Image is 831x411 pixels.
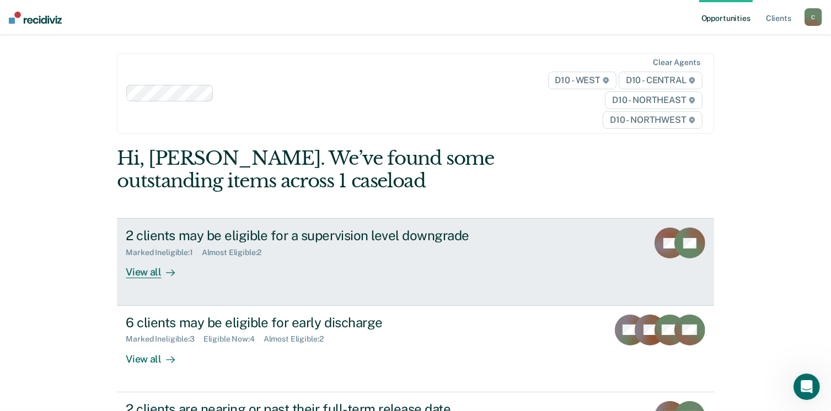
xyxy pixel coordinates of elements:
[202,248,271,257] div: Almost Eligible : 2
[126,344,187,365] div: View all
[603,111,702,129] span: D10 - NORTHWEST
[9,12,62,24] img: Recidiviz
[126,334,203,344] div: Marked Ineligible : 3
[117,147,594,192] div: Hi, [PERSON_NAME]. We’ve found some outstanding items across 1 caseload
[619,72,703,89] span: D10 - CENTRAL
[126,228,513,244] div: 2 clients may be eligible for a supervision level downgrade
[126,257,187,279] div: View all
[653,58,700,67] div: Clear agents
[117,218,714,305] a: 2 clients may be eligible for a supervision level downgradeMarked Ineligible:1Almost Eligible:2Vi...
[605,91,702,109] span: D10 - NORTHEAST
[794,374,820,400] iframe: Intercom live chat
[126,248,201,257] div: Marked Ineligible : 1
[117,306,714,392] a: 6 clients may be eligible for early dischargeMarked Ineligible:3Eligible Now:4Almost Eligible:2Vi...
[203,334,264,344] div: Eligible Now : 4
[264,334,333,344] div: Almost Eligible : 2
[548,72,616,89] span: D10 - WEST
[126,315,513,331] div: 6 clients may be eligible for early discharge
[805,8,822,26] button: C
